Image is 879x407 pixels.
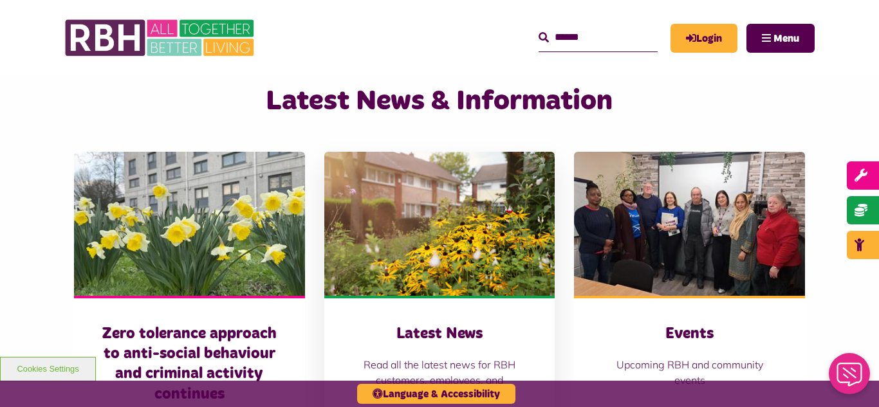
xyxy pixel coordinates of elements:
h3: Events [600,324,779,344]
input: Search [539,24,658,51]
img: RBH [64,13,257,63]
iframe: Netcall Web Assistant for live chat [821,349,879,407]
p: Upcoming RBH and community events [600,357,779,388]
img: Freehold [74,152,305,296]
h3: Zero tolerance approach to anti-social behaviour and criminal activity continues [100,324,279,404]
button: Language & Accessibility [357,384,515,404]
h3: Latest News [350,324,530,344]
button: Navigation [746,24,815,53]
h2: Latest News & Information [189,83,689,120]
img: Group photo of customers and colleagues at Spotland Community Centre [574,152,805,296]
p: Read all the latest news for RBH customers, employees, and communities. [350,357,530,403]
img: SAZ MEDIA RBH HOUSING4 [324,152,555,296]
a: MyRBH [671,24,737,53]
span: Menu [773,33,799,44]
